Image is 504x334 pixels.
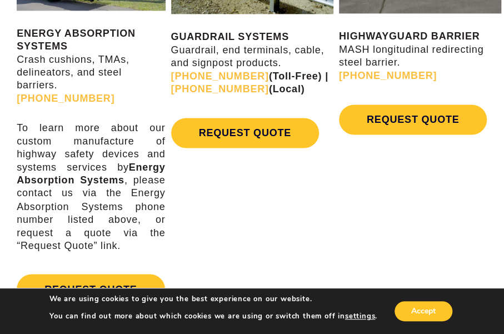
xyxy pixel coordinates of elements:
[171,71,269,82] a: [PHONE_NUMBER]
[339,30,501,82] p: MASH longitudinal redirecting steel barrier.
[49,311,377,321] p: You can find out more about which cookies we are using or switch them off in .
[17,27,165,105] p: Crash cushions, TMAs, delineators, and steel barriers.
[17,93,114,104] a: [PHONE_NUMBER]
[171,118,319,148] a: REQUEST QUOTE
[171,31,333,96] p: Guardrail, end terminals, cable, and signpost products.
[339,70,437,81] a: [PHONE_NUMBER]
[17,162,165,186] strong: Energy Absorption Systems
[345,311,375,321] button: settings
[17,28,136,52] strong: ENERGY ABSORPTION SYSTEMS
[17,122,165,252] p: To learn more about our custom manufacture of highway safety devices and systems services by , pl...
[339,104,487,134] a: REQUEST QUOTE
[339,31,480,42] strong: HIGHWAYGUARD BARRIER
[171,71,328,94] strong: (Toll-Free) | (Local)
[49,294,377,304] p: We are using cookies to give you the best experience on our website.
[395,301,452,321] button: Accept
[171,83,269,94] a: [PHONE_NUMBER]
[17,274,164,304] a: REQUEST QUOTE
[171,31,289,42] strong: GUARDRAIL SYSTEMS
